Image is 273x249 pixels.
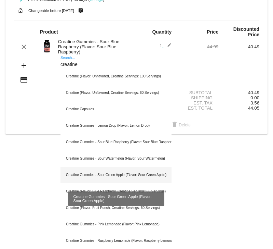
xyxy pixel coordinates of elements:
div: Creatine (Flavor: Blue Raspberry, Creatine Servings: 60 Servings) [60,183,172,200]
div: Creatine Gummies - Pink Lemonade (Flavor: Pink Lemonade) [60,216,172,233]
mat-icon: edit [163,43,172,51]
div: Creatine (Flavor: Unflavored, Creatine Servings: 100 Servings) [60,68,172,85]
mat-icon: lock_open [16,6,25,15]
input: Search... [60,62,172,67]
span: 44.05 [248,105,259,111]
div: Creatine (Flavor: Fruit Punch, Creatine Servings: 60 Servings) [60,200,172,216]
span: 3.56 [250,100,259,105]
mat-icon: add [20,61,28,70]
div: 44.99 [177,44,218,49]
div: Creatine Gummies - Lemon Drop (Flavor: Lemon Drop) [60,117,172,134]
img: Image-1-Creatine-Gummies-SBR-1000Xx1000.png [40,39,54,53]
div: Creatine Gummies - Raspberry Lemonade (Flavor: Raspberry Lemonade) [60,233,172,249]
mat-icon: clear [20,43,28,51]
div: Creatine Gummies - Sour Blue Raspberry (Flavor: Sour Blue Raspberry) [60,134,172,150]
strong: Price [207,29,218,35]
small: Changeable before [DATE] [28,9,74,13]
div: Creatine Gummies - Sour Blue Raspberry (Flavor: Sour Blue Raspberry) [55,39,137,54]
span: Delete [170,123,191,127]
div: Creatine (Flavor: Unflavored, Creatine Servings: 60 Servings) [60,85,172,101]
div: 40.49 [218,90,259,95]
div: 40.49 [218,44,259,49]
div: Creatine Gummies - Sour Green Apple (Flavor: Sour Green Apple) [60,167,172,183]
strong: Discounted Price [233,26,259,37]
strong: Product [40,29,58,35]
mat-icon: delete [170,121,179,129]
div: Est. Tax [177,100,218,105]
div: Creatine Capsules [60,101,172,117]
div: Creatine Gummies - Sour Watermelon (Flavor: Sour Watermelon) [60,150,172,167]
mat-icon: live_help [77,6,85,15]
strong: Quantity [152,29,172,35]
div: Subtotal [177,90,218,95]
div: Est. Total [177,105,218,111]
div: Shipping [177,95,218,100]
mat-icon: credit_card [20,76,28,84]
button: Delete [165,119,196,131]
span: 0.00 [250,95,259,100]
span: 1 [160,43,172,48]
